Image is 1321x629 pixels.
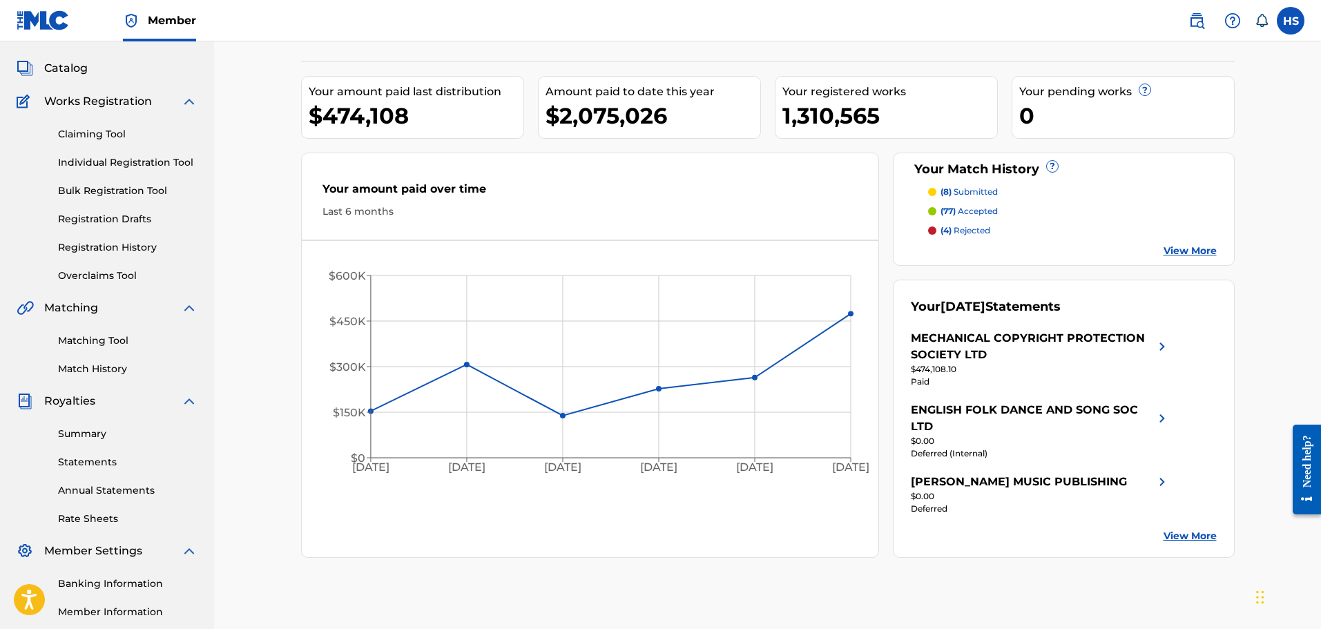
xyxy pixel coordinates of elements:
[928,224,1217,237] a: (4) rejected
[782,100,997,131] div: 1,310,565
[58,212,197,226] a: Registration Drafts
[911,376,1170,388] div: Paid
[941,206,956,216] span: (77)
[328,269,365,282] tspan: $600K
[181,93,197,110] img: expand
[58,455,197,470] a: Statements
[58,127,197,142] a: Claiming Tool
[17,60,88,77] a: CatalogCatalog
[1282,414,1321,525] iframe: Resource Center
[911,447,1170,460] div: Deferred (Internal)
[1252,563,1321,629] iframe: Chat Widget
[58,240,197,255] a: Registration History
[911,402,1154,435] div: ENGLISH FOLK DANCE AND SONG SOC LTD
[148,12,196,28] span: Member
[44,393,95,409] span: Royalties
[911,160,1217,179] div: Your Match History
[546,100,760,131] div: $2,075,026
[941,299,985,314] span: [DATE]
[941,224,990,237] p: rejected
[309,84,523,100] div: Your amount paid last distribution
[1019,100,1234,131] div: 0
[911,503,1170,515] div: Deferred
[329,360,365,374] tspan: $300K
[544,461,581,474] tspan: [DATE]
[1139,84,1150,95] span: ?
[181,300,197,316] img: expand
[17,60,33,77] img: Catalog
[911,298,1061,316] div: Your Statements
[58,577,197,591] a: Banking Information
[44,300,98,316] span: Matching
[181,543,197,559] img: expand
[1154,330,1170,363] img: right chevron icon
[1047,161,1058,172] span: ?
[350,452,365,465] tspan: $0
[17,93,35,110] img: Works Registration
[123,12,139,29] img: Top Rightsholder
[17,543,33,559] img: Member Settings
[736,461,773,474] tspan: [DATE]
[44,60,88,77] span: Catalog
[17,27,100,43] a: SummarySummary
[911,474,1170,515] a: [PERSON_NAME] MUSIC PUBLISHINGright chevron icon$0.00Deferred
[1154,474,1170,490] img: right chevron icon
[1256,577,1264,618] div: Drag
[911,402,1170,460] a: ENGLISH FOLK DANCE AND SONG SOC LTDright chevron icon$0.00Deferred (Internal)
[322,181,858,204] div: Your amount paid over time
[58,483,197,498] a: Annual Statements
[58,155,197,170] a: Individual Registration Tool
[44,543,142,559] span: Member Settings
[58,512,197,526] a: Rate Sheets
[58,427,197,441] a: Summary
[351,461,389,474] tspan: [DATE]
[58,269,197,283] a: Overclaims Tool
[911,363,1170,376] div: $474,108.10
[1224,12,1241,29] img: help
[309,100,523,131] div: $474,108
[928,205,1217,217] a: (77) accepted
[448,461,485,474] tspan: [DATE]
[58,362,197,376] a: Match History
[1183,7,1211,35] a: Public Search
[17,10,70,30] img: MLC Logo
[640,461,677,474] tspan: [DATE]
[1255,14,1269,28] div: Notifications
[329,315,365,328] tspan: $450K
[782,84,997,100] div: Your registered works
[941,225,952,235] span: (4)
[17,300,34,316] img: Matching
[58,184,197,198] a: Bulk Registration Tool
[322,204,858,219] div: Last 6 months
[941,186,998,198] p: submitted
[44,93,152,110] span: Works Registration
[181,393,197,409] img: expand
[928,186,1217,198] a: (8) submitted
[1164,529,1217,543] a: View More
[1219,7,1246,35] div: Help
[941,205,998,217] p: accepted
[911,330,1170,388] a: MECHANICAL COPYRIGHT PROTECTION SOCIETY LTDright chevron icon$474,108.10Paid
[17,393,33,409] img: Royalties
[1277,7,1304,35] div: User Menu
[941,186,952,197] span: (8)
[911,435,1170,447] div: $0.00
[911,330,1154,363] div: MECHANICAL COPYRIGHT PROTECTION SOCIETY LTD
[1188,12,1205,29] img: search
[58,333,197,348] a: Matching Tool
[1019,84,1234,100] div: Your pending works
[1164,244,1217,258] a: View More
[911,490,1170,503] div: $0.00
[58,605,197,619] a: Member Information
[332,406,365,419] tspan: $150K
[546,84,760,100] div: Amount paid to date this year
[911,474,1127,490] div: [PERSON_NAME] MUSIC PUBLISHING
[1154,402,1170,435] img: right chevron icon
[832,461,869,474] tspan: [DATE]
